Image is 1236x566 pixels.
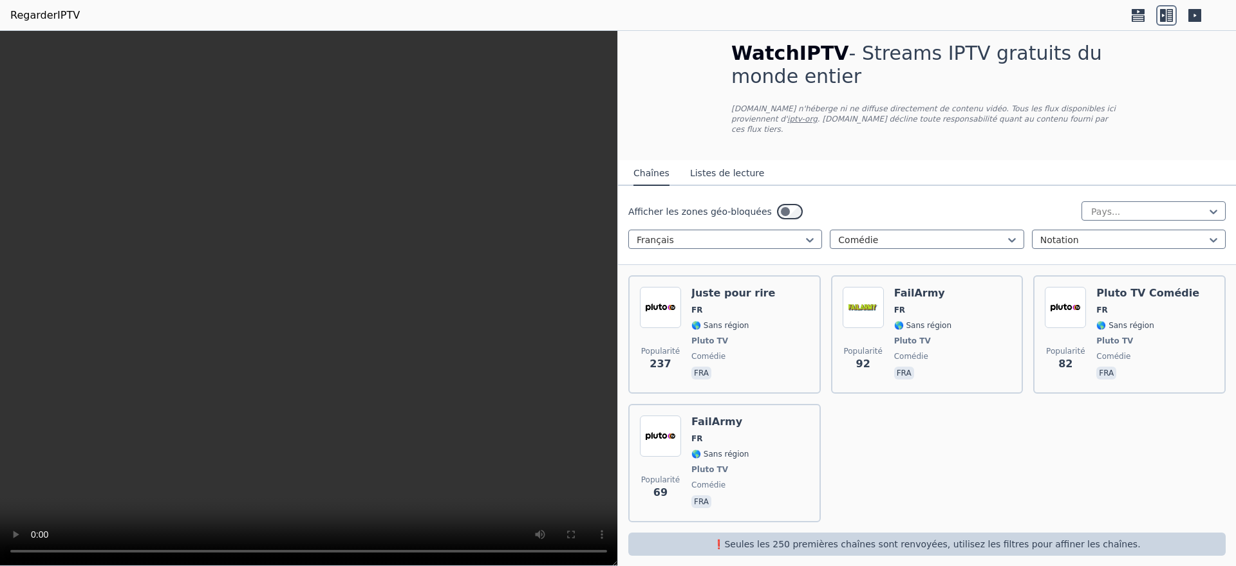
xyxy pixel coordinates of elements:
font: Pluto TV [691,465,728,474]
img: FailArmy [843,287,884,328]
font: 🌎 Sans région [691,450,749,459]
font: [DOMAIN_NAME] n'héberge ni ne diffuse directement de contenu vidéo. Tous les flux disponibles ici... [731,104,1116,123]
img: Juste pour rire [640,287,681,328]
font: FR [894,306,905,315]
font: Pluto TV [894,336,931,345]
img: Pluto TV Comédie [1045,287,1086,328]
font: Listes de lecture [690,168,764,178]
font: 92 [856,358,870,370]
button: Listes de lecture [690,161,764,186]
font: comédie [894,352,928,361]
font: . [DOMAIN_NAME] décline toute responsabilité quant au contenu fourni par ces flux tiers. [731,114,1108,134]
font: Popularité [641,347,680,356]
font: 69 [653,486,668,498]
font: WatchIPTV [731,42,849,64]
font: comédie [691,480,726,489]
font: Popularité [1046,347,1085,356]
font: FailArmy [691,415,742,428]
font: fra [897,369,912,378]
font: RegarderIPTV [10,9,80,21]
font: Pluto TV [1096,336,1133,345]
font: ❗️Seules les 250 premières chaînes sont renvoyées, utilisez les filtres pour affiner les chaînes. [713,539,1140,549]
font: comédie [1096,352,1130,361]
font: FR [691,306,702,315]
a: RegarderIPTV [10,8,80,23]
font: Afficher les zones géo-bloquées [628,206,772,217]
font: 🌎 Sans région [894,321,951,330]
font: - Streams IPTV gratuits du monde entier [731,42,1102,87]
font: 🌎 Sans région [1096,321,1154,330]
font: FR [691,434,702,443]
font: Popularité [843,347,882,356]
font: comédie [691,352,726,361]
button: Chaînes [633,161,669,186]
font: Juste pour rire [691,287,775,299]
font: 82 [1058,358,1072,370]
a: iptv-org [787,114,818,123]
font: fra [694,369,709,378]
font: Pluto TV Comédie [1096,287,1199,299]
font: 237 [650,358,671,370]
font: Chaînes [633,168,669,178]
img: FailArmy [640,415,681,457]
font: Popularité [641,475,680,484]
font: FailArmy [894,287,945,299]
font: FR [1096,306,1107,315]
font: Pluto TV [691,336,728,345]
font: fra [694,497,709,506]
font: fra [1099,369,1114,378]
font: 🌎 Sans région [691,321,749,330]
